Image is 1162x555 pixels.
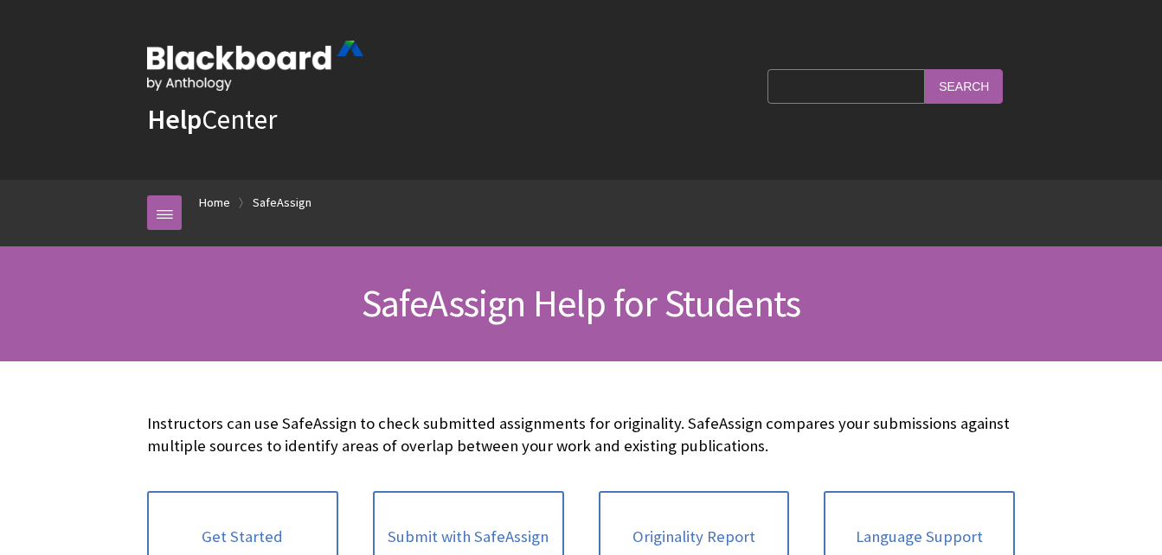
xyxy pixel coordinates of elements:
strong: Help [147,102,202,137]
a: HelpCenter [147,102,277,137]
a: SafeAssign [253,192,311,214]
img: Blackboard by Anthology [147,41,363,91]
a: Home [199,192,230,214]
input: Search [925,69,1003,103]
p: Instructors can use SafeAssign to check submitted assignments for originality. SafeAssign compare... [147,412,1015,457]
span: SafeAssign Help for Students [362,279,801,327]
